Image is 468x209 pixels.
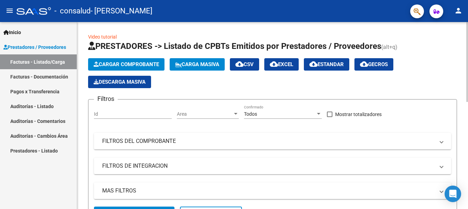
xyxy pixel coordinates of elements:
[94,61,159,67] span: Cargar Comprobante
[335,110,382,118] span: Mostrar totalizadores
[54,3,91,19] span: - consalud
[360,61,388,67] span: Gecros
[102,162,435,170] mat-panel-title: FILTROS DE INTEGRACION
[88,41,381,51] span: PRESTADORES -> Listado de CPBTs Emitidos por Prestadores / Proveedores
[88,76,151,88] app-download-masive: Descarga masiva de comprobantes (adjuntos)
[235,60,244,68] mat-icon: cloud_download
[102,137,435,145] mat-panel-title: FILTROS DEL COMPROBANTE
[170,58,225,71] button: Carga Masiva
[88,58,164,71] button: Cargar Comprobante
[88,34,117,40] a: Video tutorial
[94,182,451,199] mat-expansion-panel-header: MAS FILTROS
[360,60,368,68] mat-icon: cloud_download
[175,61,219,67] span: Carga Masiva
[94,158,451,174] mat-expansion-panel-header: FILTROS DE INTEGRACION
[270,60,278,68] mat-icon: cloud_download
[445,186,461,202] div: Open Intercom Messenger
[91,3,152,19] span: - [PERSON_NAME]
[270,61,293,67] span: EXCEL
[230,58,259,71] button: CSV
[102,187,435,195] mat-panel-title: MAS FILTROS
[94,94,118,104] h3: Filtros
[94,133,451,149] mat-expansion-panel-header: FILTROS DEL COMPROBANTE
[6,7,14,15] mat-icon: menu
[3,43,66,51] span: Prestadores / Proveedores
[88,76,151,88] button: Descarga Masiva
[244,111,257,117] span: Todos
[3,29,21,36] span: Inicio
[309,60,318,68] mat-icon: cloud_download
[304,58,349,71] button: Estandar
[177,111,233,117] span: Area
[454,7,462,15] mat-icon: person
[264,58,299,71] button: EXCEL
[94,79,146,85] span: Descarga Masiva
[309,61,344,67] span: Estandar
[354,58,393,71] button: Gecros
[235,61,254,67] span: CSV
[381,44,397,50] span: (alt+q)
